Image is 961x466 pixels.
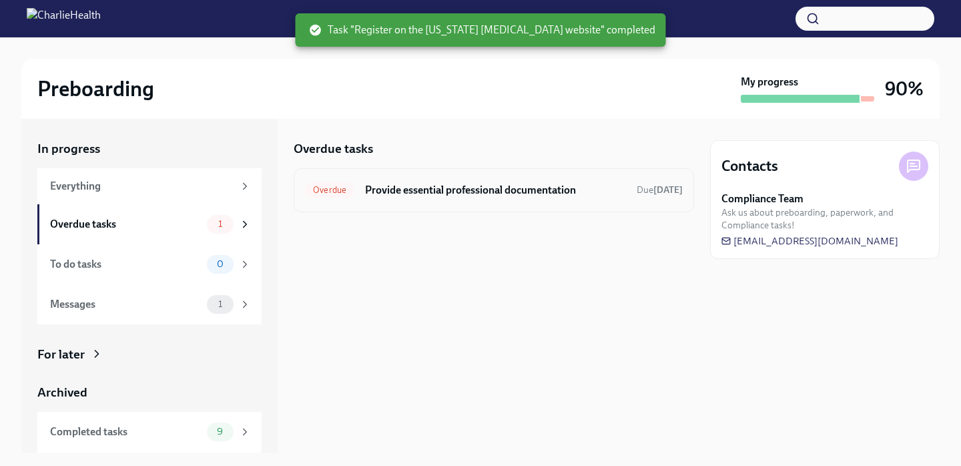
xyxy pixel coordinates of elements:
span: Ask us about preboarding, paperwork, and Compliance tasks! [721,206,928,232]
a: In progress [37,140,262,158]
a: For later [37,346,262,363]
a: Archived [37,384,262,401]
strong: [DATE] [653,184,683,196]
span: 1 [210,219,230,229]
a: Messages1 [37,284,262,324]
span: August 11th, 2025 09:00 [637,184,683,196]
a: Completed tasks9 [37,412,262,452]
h5: Overdue tasks [294,140,373,158]
a: [EMAIL_ADDRESS][DOMAIN_NAME] [721,234,898,248]
div: Overdue tasks [50,217,202,232]
a: Everything [37,168,262,204]
h6: Provide essential professional documentation [365,183,626,198]
a: To do tasks0 [37,244,262,284]
strong: My progress [741,75,798,89]
span: Due [637,184,683,196]
img: CharlieHealth [27,8,101,29]
h2: Preboarding [37,75,154,102]
a: OverdueProvide essential professional documentationDue[DATE] [305,180,683,201]
div: Completed tasks [50,425,202,439]
h4: Contacts [721,156,778,176]
span: Overdue [305,185,354,195]
div: Everything [50,179,234,194]
h3: 90% [885,77,924,101]
div: For later [37,346,85,363]
span: 0 [209,259,232,269]
a: Overdue tasks1 [37,204,262,244]
div: Messages [50,297,202,312]
strong: Compliance Team [721,192,804,206]
span: 1 [210,299,230,309]
div: To do tasks [50,257,202,272]
span: 9 [209,427,231,437]
span: Task "Register on the [US_STATE] [MEDICAL_DATA] website" completed [309,23,655,37]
